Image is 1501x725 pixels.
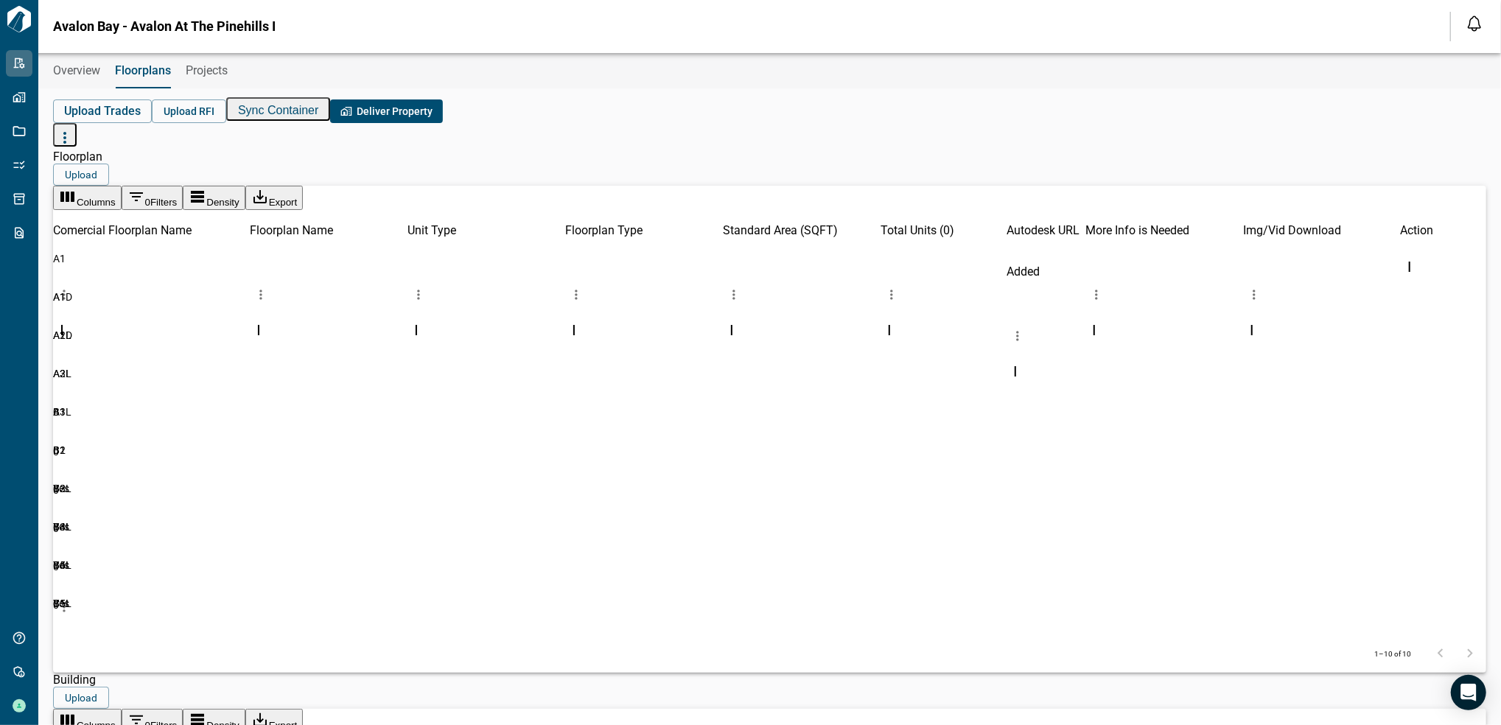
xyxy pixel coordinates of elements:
[64,104,141,119] span: Upload Trades
[53,150,102,164] span: Floorplan
[183,186,245,210] button: Density
[881,210,1007,251] div: Total Units (0)
[881,284,903,306] button: Menu
[1401,210,1480,251] div: Action
[1085,210,1243,251] div: More Info is Needed
[53,186,122,210] button: Select columns
[53,368,71,379] span: A3L
[53,210,250,251] div: Comercial Floorplan Name
[1451,675,1486,710] div: Open Intercom Messenger
[53,253,66,265] span: A1
[53,598,71,609] span: C1L
[1243,210,1401,251] div: Img/Vid Download
[238,104,318,116] span: Sync Container
[115,63,171,78] span: Floorplans
[186,63,228,78] span: Projects
[122,186,183,210] button: Show filters
[53,406,66,418] span: B1
[145,197,150,208] span: 0
[565,210,723,251] div: Floorplan Type
[250,284,272,306] button: Menu
[1243,284,1265,306] button: Menu
[53,687,109,709] button: Upload
[53,559,71,571] span: B5L
[245,186,304,210] button: Export
[53,673,96,687] span: Building
[723,284,745,306] button: Menu
[1374,649,1411,659] p: 1–10 of 10
[226,97,330,121] button: Sync Container
[53,63,100,78] span: Overview
[164,104,214,119] span: Upload RFI
[53,521,71,533] span: B4L
[1007,325,1029,347] button: Menu
[53,291,72,303] span: A1D
[53,483,71,494] span: B3L
[152,99,226,123] button: Upload RFI
[1085,284,1108,306] button: Menu
[565,284,587,306] button: Menu
[53,329,71,341] span: A2L
[53,19,276,34] span: Avalon Bay - Avalon At The Pinehills I
[407,210,565,251] div: Unit Type
[250,210,407,251] div: Floorplan Name
[38,53,1501,88] div: base tabs
[53,596,75,618] button: more
[1007,210,1085,251] div: Autodesk URL Added
[53,164,109,186] button: Upload
[53,444,66,456] span: B2
[723,210,881,251] div: Standard Area (SQFT)
[1007,210,1085,293] div: Autodesk URL Added
[53,99,152,123] button: Upload Trades
[407,284,430,306] button: Menu
[330,99,443,123] button: Deliver Property
[1463,12,1486,35] button: Open notification feed
[357,104,433,119] span: Deliver Property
